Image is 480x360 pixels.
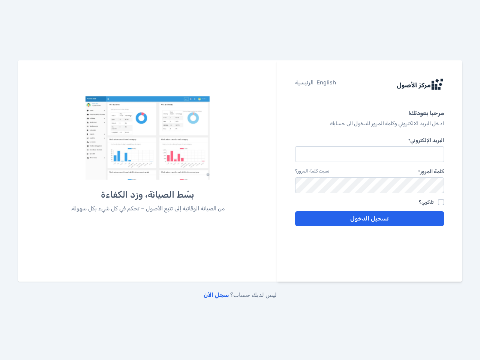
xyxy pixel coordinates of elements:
a: نسيت كلمة المرور؟ [295,168,329,177]
p: من الصيانة الوقائية إلى تتبع الأصول – تحكم في كل شيء بكل سهولة. [44,204,251,213]
img: logo-img [396,78,444,90]
label: تذكرني؟ [419,200,433,204]
p: ليس لديك حساب؟ [18,291,462,300]
p: ادخل البريد الالكتروني وكلمة المرور للدخول الى حسابك [295,120,444,128]
label: البريد الإلكتروني [295,137,444,145]
a: سجل الأن [204,291,229,298]
label: كلمة المرور [418,168,444,176]
h5: بسّط الصيانة، وزد الكفاءة [44,189,251,201]
img: مركز الأصول [85,96,210,180]
h6: مرحبا بعودتك! [295,108,444,118]
button: تسجيل الدخول [295,211,444,226]
a: الرئيسية [295,78,313,90]
a: English [316,78,336,90]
